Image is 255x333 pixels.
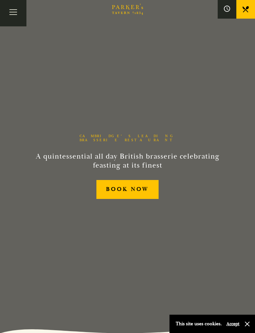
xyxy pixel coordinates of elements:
[35,152,220,170] h2: A quintessential all day British brasserie celebrating feasting at its finest
[176,319,222,328] p: This site uses cookies.
[70,134,185,142] h1: Cambridge’s Leading Brasserie Restaurant
[244,321,250,327] button: Close and accept
[226,321,239,327] button: Accept
[96,180,158,199] a: BOOK NOW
